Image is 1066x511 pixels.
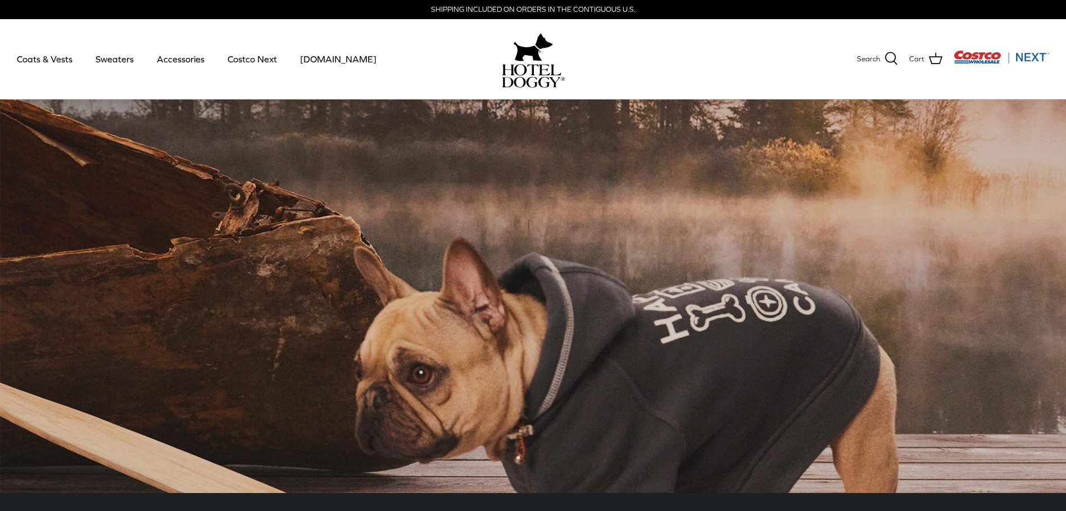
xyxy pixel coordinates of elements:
[85,40,144,78] a: Sweaters
[909,53,924,65] span: Cart
[502,30,565,88] a: hoteldoggy.com hoteldoggycom
[857,52,898,66] a: Search
[954,57,1049,66] a: Visit Costco Next
[7,40,83,78] a: Coats & Vests
[857,53,880,65] span: Search
[217,40,287,78] a: Costco Next
[514,30,553,64] img: hoteldoggy.com
[147,40,215,78] a: Accessories
[909,52,942,66] a: Cart
[954,50,1049,64] img: Costco Next
[290,40,387,78] a: [DOMAIN_NAME]
[502,64,565,88] img: hoteldoggycom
